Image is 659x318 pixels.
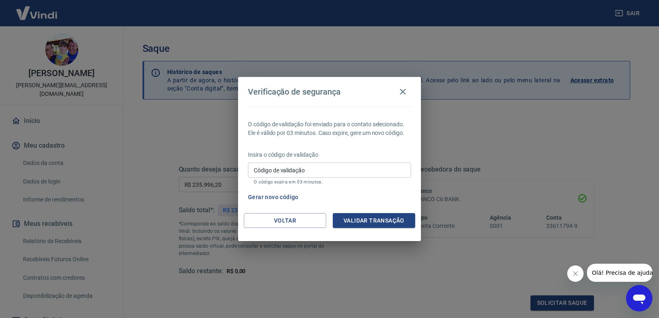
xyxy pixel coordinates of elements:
iframe: Mensagem da empresa [587,264,652,282]
button: Voltar [244,213,326,228]
button: Validar transação [333,213,415,228]
iframe: Botão para abrir a janela de mensagens [626,285,652,311]
h4: Verificação de segurança [248,87,341,97]
p: O código de validação foi enviado para o contato selecionado. Ele é válido por 03 minutos. Caso e... [248,120,411,137]
p: Insira o código de validação [248,151,411,159]
p: O código expira em 03 minutos. [254,179,405,185]
button: Gerar novo código [245,190,302,205]
iframe: Fechar mensagem [567,265,584,282]
span: Olá! Precisa de ajuda? [5,6,69,12]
